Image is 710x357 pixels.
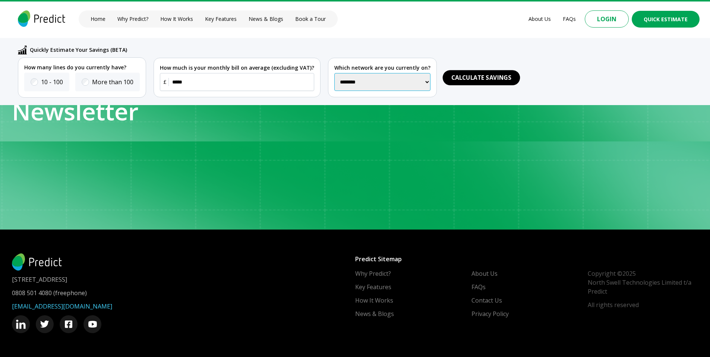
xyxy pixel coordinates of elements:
a: How It Works [355,296,393,305]
a: Book a Tour [295,15,326,23]
div: Copyright © 2025 North Swell Technologies Limited t/a Predict [588,269,698,318]
button: Calculate Savings [443,70,520,85]
img: social-media [40,320,49,328]
a: Why Predict? [355,269,391,278]
span: £ [161,78,169,86]
p: [STREET_ADDRESS] [12,275,355,284]
a: How It Works [160,15,193,23]
p: Predict Sitemap [355,253,698,265]
img: abc [18,45,27,54]
label: More than 100 [92,78,133,86]
p: Which network are you currently on? [334,64,430,72]
p: How many lines do you currently have? [24,64,140,71]
a: Contact Us [471,296,502,305]
a: Key Features [205,15,237,23]
a: News & Blogs [355,309,394,318]
img: logo [16,10,67,27]
label: 10 - 100 [41,78,63,86]
button: Quick Estimate [632,11,700,28]
span: All rights reserved [588,300,698,309]
a: About Us [471,269,498,278]
button: Login [585,10,629,28]
a: Privacy Policy [471,309,509,318]
span: Calculate Savings [451,73,512,82]
img: social-media [65,320,72,328]
a: About Us [528,15,551,23]
p: Quickly Estimate Your Savings (BETA) [30,46,127,54]
img: social-media [16,320,26,329]
img: social-media [88,321,97,328]
a: 0808 501 4080 (freephone) [12,288,87,297]
h2: Predict Newsletter [12,76,355,207]
a: FAQs [471,282,486,291]
a: News & Blogs [249,15,283,23]
a: Key Features [355,282,391,291]
a: [EMAIL_ADDRESS][DOMAIN_NAME] [12,302,112,311]
a: Why Predict? [117,15,148,23]
p: How much is your monthly bill on average (excluding VAT)? [160,64,314,72]
iframe: New Homepage - Email Subscribe Form [355,92,698,207]
a: Home [91,15,105,23]
a: FAQs [563,15,576,23]
img: logo [12,253,62,271]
